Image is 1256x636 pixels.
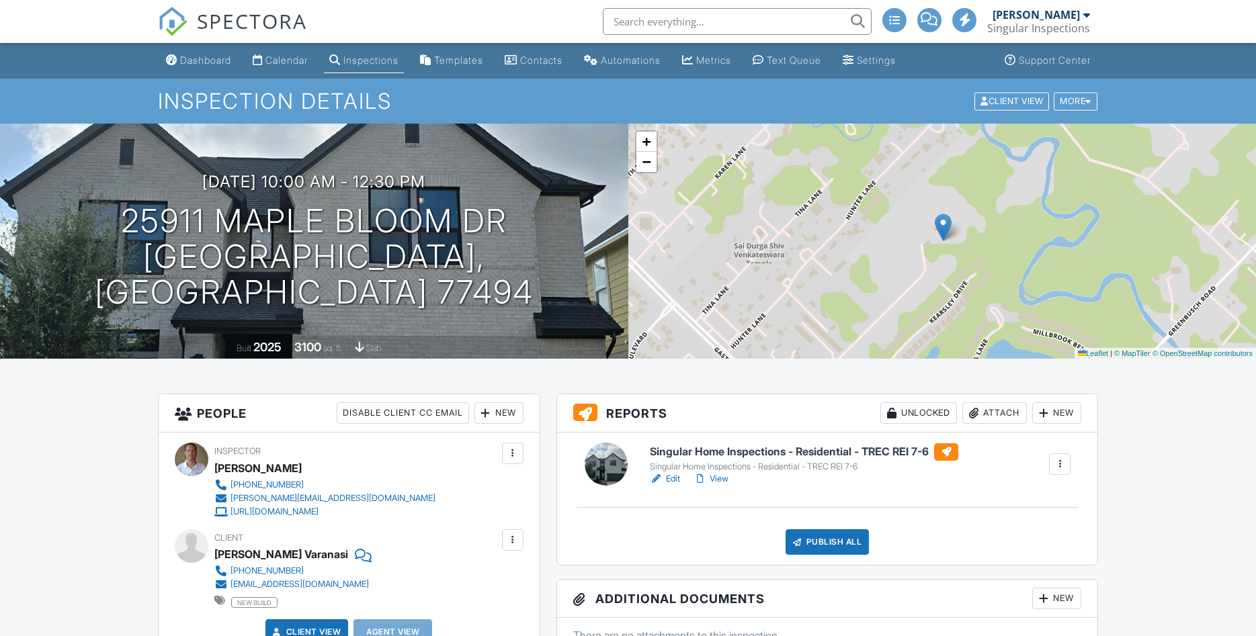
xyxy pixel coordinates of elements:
[294,340,321,354] div: 3100
[694,472,728,486] a: View
[650,443,958,473] a: Singular Home Inspections - Residential - TREC REI 7-6 Singular Home Inspections - Residential - ...
[214,544,348,564] div: [PERSON_NAME] Varanasi
[231,579,369,590] div: [EMAIL_ADDRESS][DOMAIN_NAME]
[214,505,435,518] a: [URL][DOMAIN_NAME]
[579,48,666,73] a: Automations (Advanced)
[265,54,308,66] div: Calendar
[231,565,304,576] div: [PHONE_NUMBER]
[642,133,651,150] span: +
[197,7,307,35] span: SPECTORA
[499,48,568,73] a: Contacts
[231,480,304,490] div: [PHONE_NUMBER]
[237,343,251,353] span: Built
[636,132,657,152] a: Zoom in
[214,564,369,578] a: [PHONE_NUMBER]
[337,402,469,424] div: Disable Client CC Email
[202,173,425,191] h3: [DATE] 10:00 am - 12:30 pm
[880,402,957,424] div: Unlocked
[214,446,261,456] span: Inspector
[601,54,661,66] div: Automations
[415,48,489,73] a: Templates
[935,214,952,241] img: Marker
[974,92,1049,110] div: Client View
[1032,402,1081,424] div: New
[247,48,313,73] a: Calendar
[962,402,1027,424] div: Attach
[1114,349,1150,357] a: © MapTiler
[231,597,278,608] span: New Build
[993,8,1080,21] div: [PERSON_NAME]
[786,529,870,555] div: Publish All
[158,18,307,46] a: SPECTORA
[603,8,872,35] input: Search everything...
[343,54,399,66] div: Inspections
[650,472,680,486] a: Edit
[231,506,319,517] div: [URL][DOMAIN_NAME]
[214,478,435,492] a: [PHONE_NUMBER]
[1032,588,1081,609] div: New
[837,48,901,73] a: Settings
[180,54,231,66] div: Dashboard
[323,343,342,353] span: sq. ft.
[767,54,821,66] div: Text Queue
[857,54,896,66] div: Settings
[22,203,607,310] h1: 25911 Maple Bloom Dr [GEOGRAPHIC_DATA], [GEOGRAPHIC_DATA] 77494
[1153,349,1253,357] a: © OpenStreetMap contributors
[324,48,404,73] a: Inspections
[747,48,827,73] a: Text Queue
[642,153,651,170] span: −
[1019,54,1091,66] div: Support Center
[231,493,435,504] div: [PERSON_NAME][EMAIL_ADDRESS][DOMAIN_NAME]
[520,54,562,66] div: Contacts
[1078,349,1108,357] a: Leaflet
[696,54,731,66] div: Metrics
[158,7,187,36] img: The Best Home Inspection Software - Spectora
[434,54,483,66] div: Templates
[253,340,282,354] div: 2025
[650,461,958,472] div: Singular Home Inspections - Residential - TREC REI 7-6
[557,580,1098,618] h3: Additional Documents
[474,402,524,424] div: New
[999,48,1096,73] a: Support Center
[214,458,302,478] div: [PERSON_NAME]
[1054,92,1097,110] div: More
[973,95,1052,105] a: Client View
[636,152,657,172] a: Zoom out
[159,394,540,433] h3: People
[677,48,737,73] a: Metrics
[214,578,369,591] a: [EMAIL_ADDRESS][DOMAIN_NAME]
[1110,349,1112,357] span: |
[987,21,1090,35] div: Singular Inspections
[214,533,243,543] span: Client
[650,443,958,461] h6: Singular Home Inspections - Residential - TREC REI 7-6
[214,492,435,505] a: [PERSON_NAME][EMAIL_ADDRESS][DOMAIN_NAME]
[557,394,1098,433] h3: Reports
[161,48,237,73] a: Dashboard
[366,343,381,353] span: slab
[158,89,1099,113] h1: Inspection Details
